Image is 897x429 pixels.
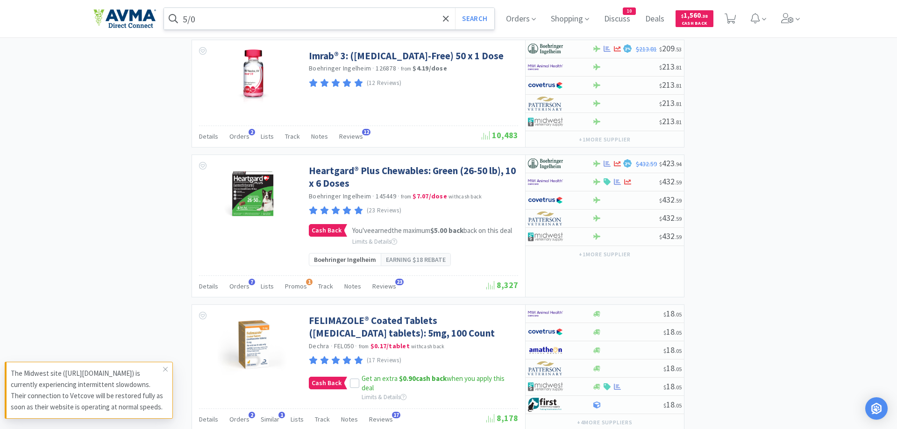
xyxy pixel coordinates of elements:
[675,64,682,71] span: . 81
[659,233,662,240] span: $
[229,415,249,423] span: Orders
[482,130,518,141] span: 10,483
[574,133,635,146] button: +1more supplier
[528,115,563,129] img: 4dd14cff54a648ac9e977f0c5da9bc2e_5.png
[659,161,662,168] span: $
[261,415,279,423] span: Similar
[636,45,657,53] span: $213.81
[865,397,888,420] div: Open Intercom Messenger
[413,192,447,200] strong: $7.07 / dose
[285,282,307,290] span: Promos
[367,206,402,216] p: (23 Reviews)
[222,164,283,225] img: 575969a1a4084a97854ce4cf233194d3_409465.jpg
[574,248,635,261] button: +1more supplier
[309,192,371,200] a: Boehringer Ingelheim
[392,412,400,418] span: 17
[659,158,682,169] span: 423
[372,192,374,200] span: ·
[261,132,274,141] span: Lists
[659,116,682,127] span: 213
[659,194,682,205] span: 432
[311,132,328,141] span: Notes
[398,192,399,200] span: ·
[285,132,300,141] span: Track
[486,413,518,423] span: 8,178
[528,175,563,189] img: f6b2451649754179b5b4e0c70c3f7cb0_2.png
[399,374,447,383] strong: cash back
[528,343,563,357] img: 3331a67d23dc422aa21b1ec98afbf632_11.png
[229,282,249,290] span: Orders
[11,368,163,413] p: The Midwest site ([URL][DOMAIN_NAME]) is currently experiencing intermittent slowdowns. Their con...
[625,47,631,51] span: 2
[659,197,662,204] span: $
[309,377,344,389] span: Cash Back
[370,342,410,350] strong: $0.17 / tablet
[627,161,631,166] span: %
[199,132,218,141] span: Details
[659,61,682,72] span: 213
[318,282,333,290] span: Track
[369,415,393,423] span: Reviews
[430,226,463,235] strong: back
[623,8,635,14] span: 10
[306,279,313,285] span: 1
[675,329,682,336] span: . 05
[376,64,396,72] span: 126878
[314,254,376,265] span: Boehringer Ingelheim
[229,132,249,141] span: Orders
[659,98,682,108] span: 213
[355,342,357,350] span: ·
[249,129,255,135] span: 2
[309,253,451,266] a: Boehringer IngelheimEarning $18 rebate
[663,381,682,392] span: 18
[395,279,404,285] span: 23
[528,307,563,321] img: f6b2451649754179b5b4e0c70c3f7cb0_2.png
[528,78,563,92] img: 77fca1acd8b6420a9015268ca798ef17_1.png
[334,342,354,350] span: FEL050
[372,282,396,290] span: Reviews
[659,176,682,187] span: 432
[93,9,156,28] img: e4e33dab9f054f5782a47901c742baa9_102.png
[675,366,682,373] span: . 05
[600,15,634,23] a: Discuss10
[528,398,563,412] img: 67d67680309e4a0bb49a5ff0391dcc42_6.png
[659,64,662,71] span: $
[663,311,666,318] span: $
[362,393,406,401] span: Limits & Details
[675,46,682,53] span: . 53
[528,361,563,375] img: f5e969b455434c6296c6d81ef179fa71_3.png
[448,193,482,200] span: with cash back
[315,415,330,423] span: Track
[675,100,682,107] span: . 81
[309,225,344,236] span: Cash Back
[659,231,682,241] span: 432
[528,157,563,171] img: 730db3968b864e76bcafd0174db25112_22.png
[411,343,444,350] span: with cash back
[309,342,329,350] a: Dechra
[675,384,682,391] span: . 05
[376,192,396,200] span: 145449
[362,129,370,135] span: 12
[291,415,304,423] span: Lists
[675,119,682,126] span: . 81
[401,65,411,72] span: from
[339,132,363,141] span: Reviews
[663,329,666,336] span: $
[659,212,682,223] span: 432
[641,15,668,23] a: Deals
[528,193,563,207] img: 77fca1acd8b6420a9015268ca798ef17_1.png
[399,374,416,383] span: $0.90
[659,79,682,90] span: 213
[367,78,402,88] p: (12 Reviews)
[663,326,682,337] span: 18
[675,161,682,168] span: . 94
[681,13,683,19] span: $
[401,193,411,200] span: from
[309,314,516,340] a: FELIMAZOLE® Coated Tablets ([MEDICAL_DATA] tablets): 5mg, 100 Count
[278,412,285,418] span: 1
[663,345,682,355] span: 18
[675,215,682,222] span: . 59
[659,179,662,186] span: $
[663,402,666,409] span: $
[663,366,666,373] span: $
